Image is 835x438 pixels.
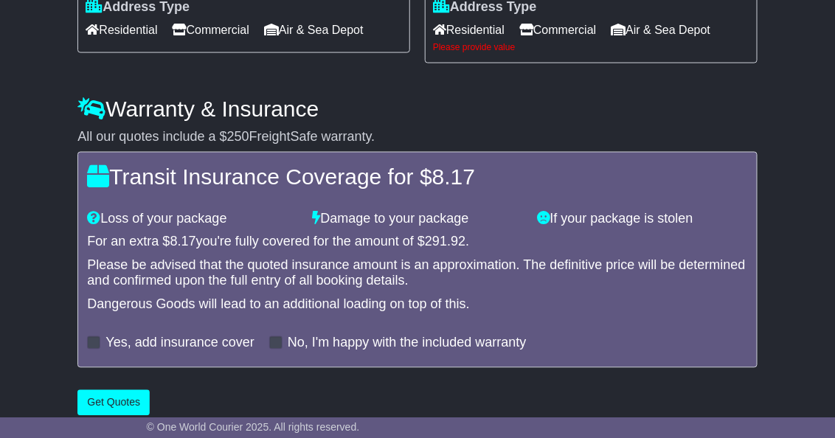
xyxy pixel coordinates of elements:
[80,212,305,228] div: Loss of your package
[288,336,527,352] label: No, I'm happy with the included warranty
[530,212,755,228] div: If your package is stolen
[305,212,530,228] div: Damage to your package
[147,421,360,433] span: © One World Courier 2025. All rights reserved.
[264,18,364,41] span: Air & Sea Depot
[611,18,710,41] span: Air & Sea Depot
[173,18,249,41] span: Commercial
[87,165,747,190] h4: Transit Insurance Coverage for $
[433,42,749,52] div: Please provide value
[425,234,465,249] span: 291.92
[87,234,747,251] div: For an extra $ you're fully covered for the amount of $ .
[87,258,747,290] div: Please be advised that the quoted insurance amount is an approximation. The definitive price will...
[86,18,157,41] span: Residential
[87,297,747,313] div: Dangerous Goods will lead to an additional loading on top of this.
[432,165,475,190] span: 8.17
[77,129,757,145] div: All our quotes include a $ FreightSafe warranty.
[105,336,254,352] label: Yes, add insurance cover
[433,18,505,41] span: Residential
[519,18,596,41] span: Commercial
[77,390,150,416] button: Get Quotes
[170,234,195,249] span: 8.17
[77,97,757,121] h4: Warranty & Insurance
[227,129,249,144] span: 250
